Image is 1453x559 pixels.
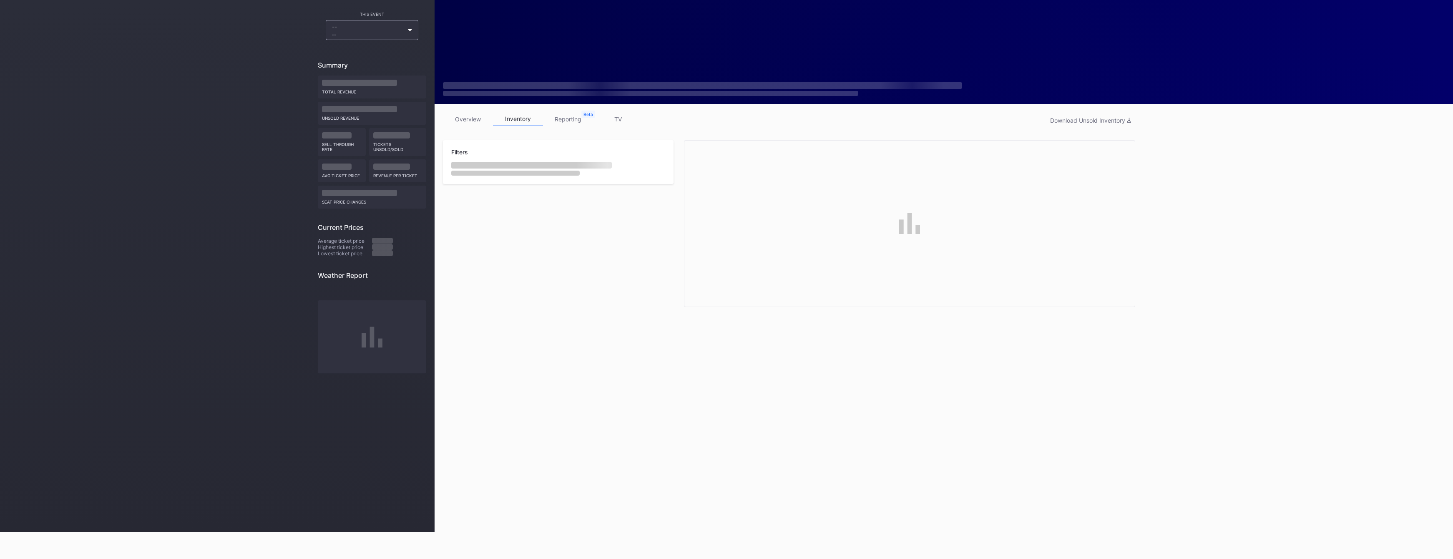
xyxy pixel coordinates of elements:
div: This Event [318,12,426,17]
div: Revenue per ticket [373,170,422,178]
div: Weather Report [318,271,426,279]
div: Tickets Unsold/Sold [373,138,422,152]
div: Download Unsold Inventory [1050,117,1131,124]
div: -- [332,32,404,37]
a: TV [593,113,643,126]
div: Unsold Revenue [322,112,422,121]
div: Average ticket price [318,238,372,244]
div: Summary [318,61,426,69]
a: overview [443,113,493,126]
div: seat price changes [322,196,422,204]
div: Highest ticket price [318,244,372,250]
a: inventory [493,113,543,126]
div: Filters [451,149,665,156]
div: -- [332,23,404,37]
div: Sell Through Rate [322,138,362,152]
div: Lowest ticket price [318,250,372,257]
div: Current Prices [318,223,426,232]
a: reporting [543,113,593,126]
div: Avg ticket price [322,170,362,178]
button: Download Unsold Inventory [1046,115,1135,126]
div: Total Revenue [322,86,422,94]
